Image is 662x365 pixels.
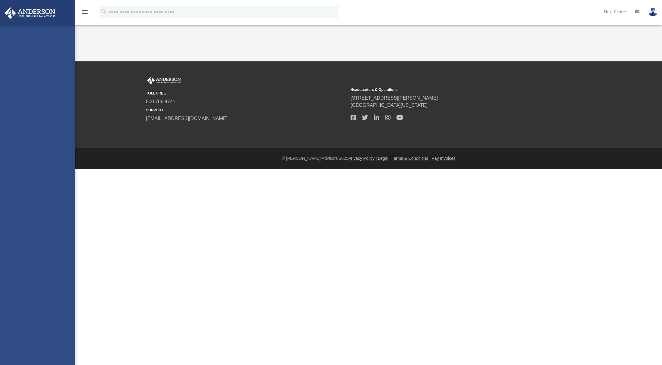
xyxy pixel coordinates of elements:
[101,8,107,15] i: search
[146,116,227,121] a: [EMAIL_ADDRESS][DOMAIN_NAME]
[351,95,438,101] a: [STREET_ADDRESS][PERSON_NAME]
[351,103,428,108] a: [GEOGRAPHIC_DATA][US_STATE]
[146,91,346,96] small: TOLL FREE
[348,156,377,161] a: Privacy Policy |
[146,107,346,113] small: SUPPORT
[378,156,391,161] a: Legal |
[392,156,431,161] a: Terms & Conditions |
[3,7,57,19] img: Anderson Advisors Platinum Portal
[351,87,551,92] small: Headquarters & Operations
[75,155,662,162] div: © [PERSON_NAME] Advisors 2025
[432,156,455,161] a: Pay Invoices
[81,8,88,16] i: menu
[81,11,88,16] a: menu
[146,99,175,104] a: 800.706.4741
[648,8,657,16] img: User Pic
[146,76,182,84] img: Anderson Advisors Platinum Portal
